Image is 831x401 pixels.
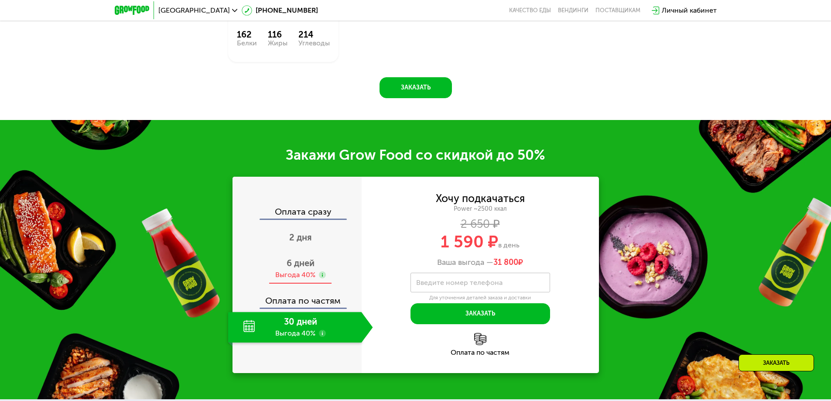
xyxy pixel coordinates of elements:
div: Оплата по частям [362,349,599,356]
div: Оплата по частям [233,288,362,308]
div: Выгода 40% [275,270,315,280]
div: 162 [237,29,257,40]
span: 6 дней [287,258,315,268]
div: Ваша выгода — [362,258,599,267]
span: 1 590 ₽ [441,232,498,252]
div: Power ~2500 ккал [362,205,599,213]
span: в день [498,241,520,249]
div: 214 [298,29,330,40]
button: Заказать [380,77,452,98]
a: Вендинги [558,7,588,14]
button: Заказать [410,303,550,324]
a: [PHONE_NUMBER] [242,5,318,16]
label: Введите номер телефона [416,280,503,285]
div: Оплата сразу [233,207,362,219]
span: 2 дня [289,232,312,243]
div: 2 650 ₽ [362,219,599,229]
div: Углеводы [298,40,330,47]
div: Жиры [268,40,287,47]
div: Заказать [739,354,814,371]
span: [GEOGRAPHIC_DATA] [158,7,230,14]
div: Белки [237,40,257,47]
div: Для уточнения деталей заказа и доставки [410,295,550,302]
div: Личный кабинет [662,5,717,16]
span: 31 800 [493,257,518,267]
div: поставщикам [595,7,640,14]
div: 116 [268,29,287,40]
div: Хочу подкачаться [436,194,525,203]
a: Качество еды [509,7,551,14]
span: ₽ [493,258,523,267]
img: l6xcnZfty9opOoJh.png [474,333,486,345]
